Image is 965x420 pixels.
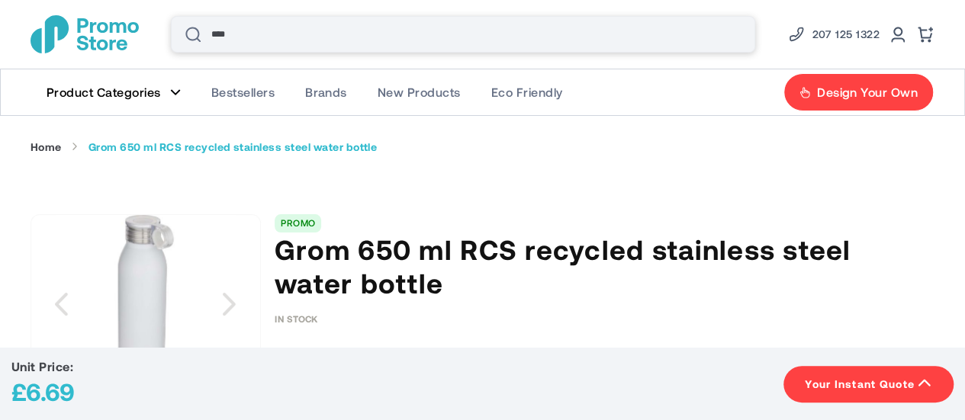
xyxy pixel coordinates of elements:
div: Previous [31,214,92,394]
a: PROMO [281,217,315,228]
span: Product Categories [47,85,161,100]
a: Home [31,140,62,154]
div: Availability [275,313,318,324]
span: Brands [305,85,347,100]
img: Grom 650 ml RCS recycled stainless steel water bottle [56,214,236,394]
a: Phone [787,25,880,43]
span: Eco Friendly [491,85,563,100]
span: New Products [378,85,461,100]
span: Your Instant Quote [805,377,915,392]
img: Promotional Merchandise [31,15,139,53]
span: Unit Price: [11,359,73,374]
span: Bestsellers [211,85,275,100]
span: 207 125 1322 [812,25,880,43]
span: Design Your Own [817,85,918,100]
h1: Grom 650 ml RCS recycled stainless steel water bottle [275,232,934,300]
strong: Grom 650 ml RCS recycled stainless steel water bottle [88,140,377,154]
span: In stock [275,313,318,324]
div: Next [198,214,259,394]
button: Your Instant Quote [783,366,954,402]
div: £6.69 [11,374,75,409]
a: store logo [31,15,139,53]
h2: Select your product options [275,343,934,367]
